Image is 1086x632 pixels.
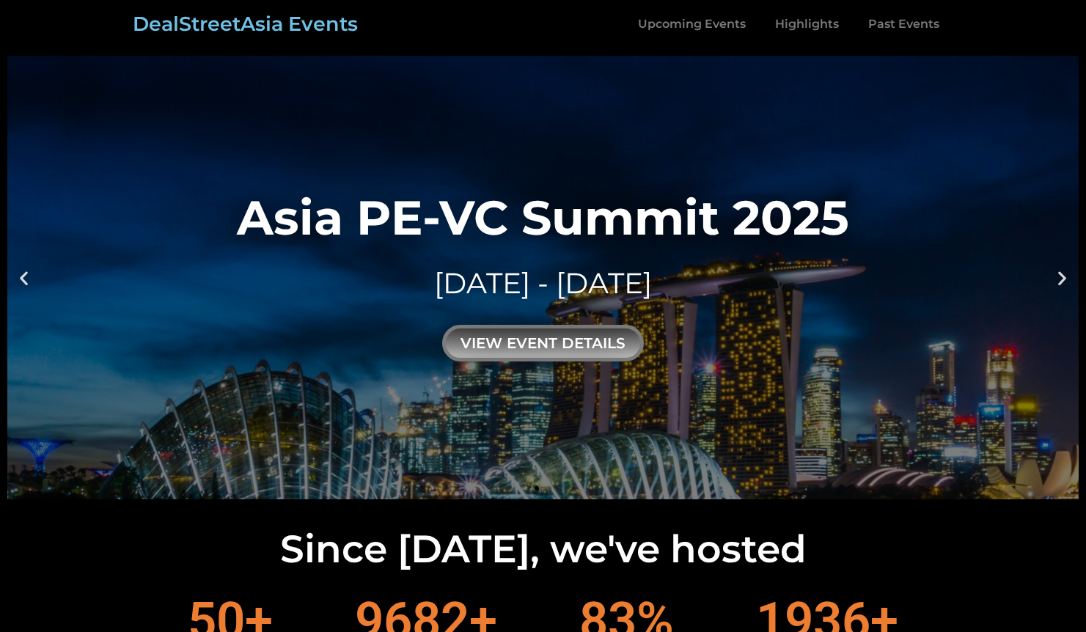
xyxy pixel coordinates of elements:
h2: Since [DATE], we've hosted [7,530,1079,568]
span: Go to slide 1 [535,486,539,490]
a: Highlights [760,7,854,41]
span: Go to slide 2 [548,486,552,490]
div: Next slide [1053,268,1071,287]
a: Upcoming Events [623,7,760,41]
div: Previous slide [15,268,33,287]
a: Asia PE-VC Summit 2025[DATE] - [DATE]view event details [7,56,1079,499]
div: view event details [442,325,644,361]
a: DealStreetAsia Events [133,12,358,36]
div: Asia PE-VC Summit 2025 [237,194,849,241]
div: [DATE] - [DATE] [237,263,849,304]
a: Past Events [854,7,954,41]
